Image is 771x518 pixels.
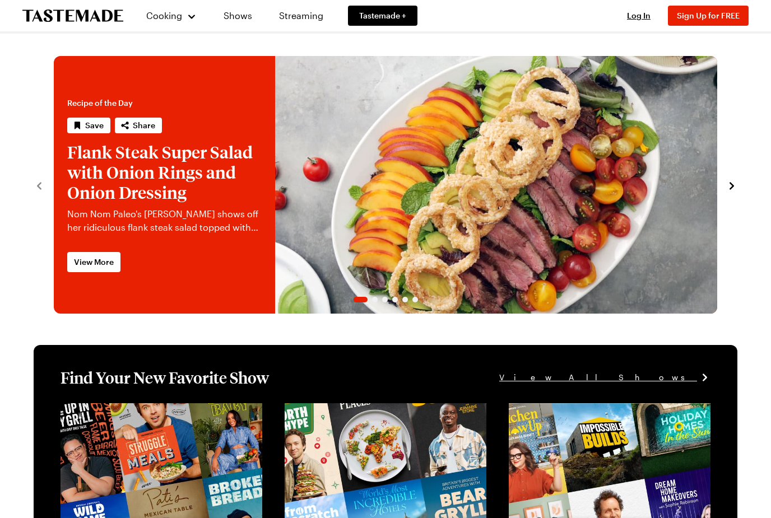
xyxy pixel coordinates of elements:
button: Cooking [146,2,197,29]
button: Save recipe [67,118,110,133]
span: Log In [627,11,651,20]
span: View All Shows [499,371,697,384]
span: Cooking [146,10,182,21]
span: Share [133,120,155,131]
a: View More [67,252,120,272]
a: View full content for [object Object] [61,404,213,415]
span: Go to slide 1 [354,297,368,302]
button: navigate to previous item [34,178,45,192]
span: Go to slide 2 [372,297,378,302]
a: View full content for [object Object] [285,404,438,415]
a: View All Shows [499,371,710,384]
span: Tastemade + [359,10,406,21]
span: Go to slide 3 [382,297,388,302]
span: Go to slide 5 [402,297,408,302]
h1: Find Your New Favorite Show [61,367,269,388]
div: 1 / 6 [54,56,717,314]
a: To Tastemade Home Page [22,10,123,22]
button: Log In [616,10,661,21]
a: View full content for [object Object] [509,404,662,415]
button: Sign Up for FREE [668,6,749,26]
span: Sign Up for FREE [677,11,740,20]
span: Go to slide 6 [412,297,418,302]
a: Tastemade + [348,6,417,26]
span: Go to slide 4 [392,297,398,302]
span: Save [85,120,104,131]
span: View More [74,256,114,268]
button: Share [115,118,162,133]
button: navigate to next item [726,178,737,192]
